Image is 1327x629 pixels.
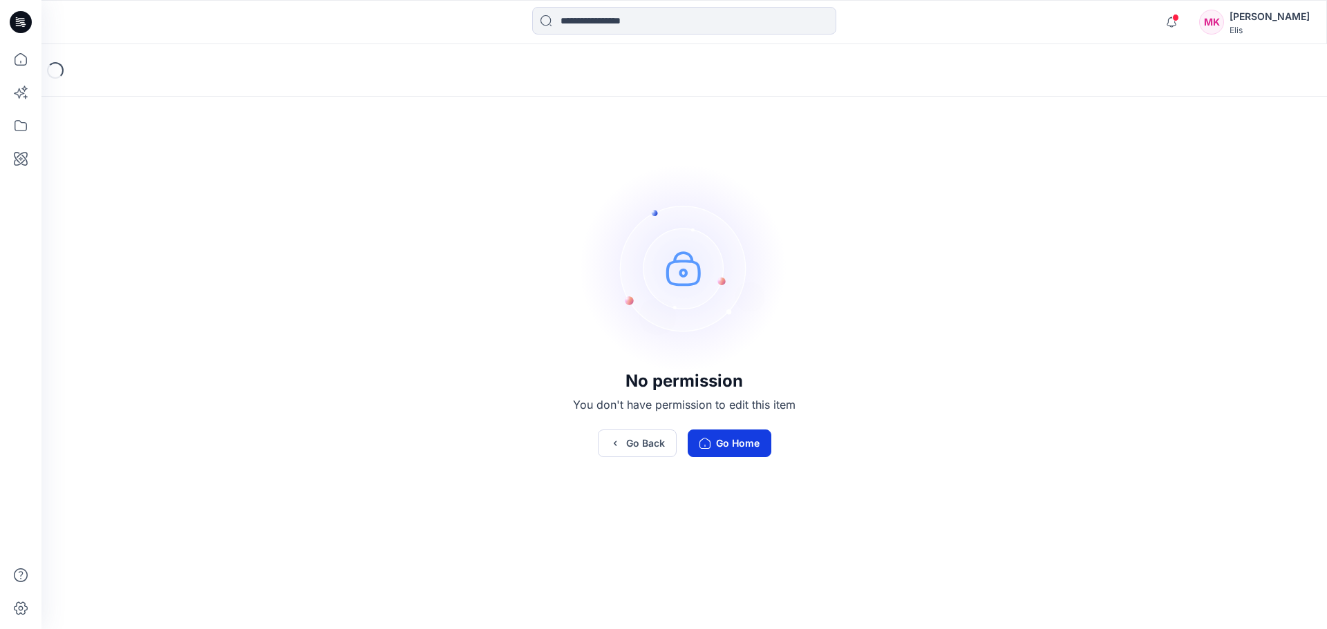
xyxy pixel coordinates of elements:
[1230,8,1310,25] div: [PERSON_NAME]
[688,429,771,457] button: Go Home
[573,371,796,391] h3: No permission
[1230,25,1310,35] div: Elis
[581,164,788,371] img: no-perm.svg
[1199,10,1224,35] div: MK
[573,396,796,413] p: You don't have permission to edit this item
[598,429,677,457] button: Go Back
